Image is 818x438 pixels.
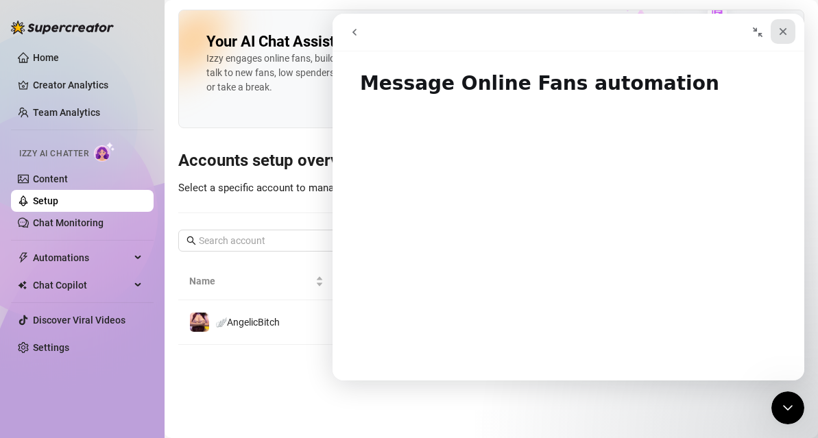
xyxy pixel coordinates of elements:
iframe: Intercom live chat [771,391,804,424]
span: Chat Copilot [33,274,130,296]
img: 🪽AngelicBitch [190,313,209,332]
img: AI Chatter [94,142,115,162]
a: Setup [33,195,58,206]
span: Name [189,273,313,289]
span: Automations [33,247,130,269]
img: Chat Copilot [18,280,27,290]
h2: Your AI Chat Assistant [206,32,356,51]
a: Settings [33,342,69,353]
span: 🪽AngelicBitch [215,317,280,328]
a: Home [33,52,59,63]
a: Content [33,173,68,184]
th: Name [178,263,335,300]
span: thunderbolt [18,252,29,263]
h3: Accounts setup overview [178,150,804,172]
a: Creator Analytics [33,74,143,96]
span: search [187,236,196,245]
div: Izzy engages online fans, builds connections, flirts, and sells to your fans on autopilot. Let he... [206,51,605,95]
iframe: Intercom live chat [333,14,804,380]
a: Team Analytics [33,107,100,118]
input: Search account [199,233,365,248]
img: logo-BBDzfeDw.svg [11,21,114,34]
span: Izzy AI Chatter [19,147,88,160]
a: Discover Viral Videos [33,315,125,326]
span: Select a specific account to manage Izzy AI settings. [178,182,420,194]
a: Chat Monitoring [33,217,104,228]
